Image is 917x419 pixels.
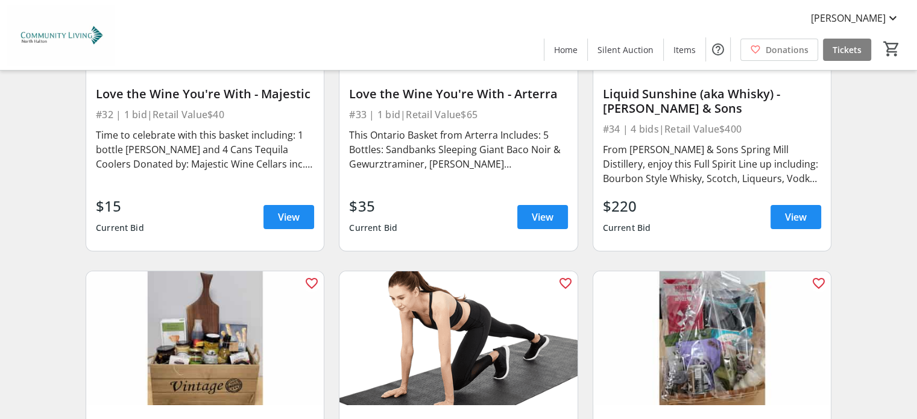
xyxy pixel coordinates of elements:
[349,128,567,171] div: This Ontario Basket from Arterra Includes: 5 Bottles: Sandbanks Sleeping Giant Baco Noir & Gewurz...
[597,43,654,56] span: Silent Auction
[881,38,903,60] button: Cart
[7,5,115,65] img: Community Living North Halton's Logo
[833,43,862,56] span: Tickets
[96,106,314,123] div: #32 | 1 bid | Retail Value $40
[532,210,553,224] span: View
[823,39,871,61] a: Tickets
[603,217,651,239] div: Current Bid
[593,271,831,405] img: Fetching Fun - Global Pet Foods Milton
[349,195,397,217] div: $35
[801,8,910,28] button: [PERSON_NAME]
[349,217,397,239] div: Current Bid
[558,276,573,291] mat-icon: favorite_outline
[349,106,567,123] div: #33 | 1 bid | Retail Value $65
[263,205,314,229] a: View
[770,205,821,229] a: View
[96,87,314,101] div: Love the Wine You're With - Majestic
[96,195,144,217] div: $15
[339,271,577,405] img: The Floor is Yours...and Soft!
[278,210,300,224] span: View
[673,43,696,56] span: Items
[766,43,808,56] span: Donations
[706,37,730,61] button: Help
[740,39,818,61] a: Donations
[554,43,578,56] span: Home
[86,271,324,405] img: Shop Local - Ultra Foods Milton
[96,128,314,171] div: Time to celebrate with this basket including: 1 bottle [PERSON_NAME] and 4 Cans Tequila Coolers D...
[588,39,663,61] a: Silent Auction
[603,87,821,116] div: Liquid Sunshine (aka Whisky) - [PERSON_NAME] & Sons
[603,142,821,186] div: From [PERSON_NAME] & Sons Spring Mill Distillery, enjoy this Full Spirit Line up including: Bourb...
[811,11,886,25] span: [PERSON_NAME]
[304,276,319,291] mat-icon: favorite_outline
[785,210,807,224] span: View
[603,195,651,217] div: $220
[517,205,568,229] a: View
[603,121,821,137] div: #34 | 4 bids | Retail Value $400
[349,87,567,101] div: Love the Wine You're With - Arterra
[664,39,705,61] a: Items
[96,217,144,239] div: Current Bid
[811,276,826,291] mat-icon: favorite_outline
[544,39,587,61] a: Home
